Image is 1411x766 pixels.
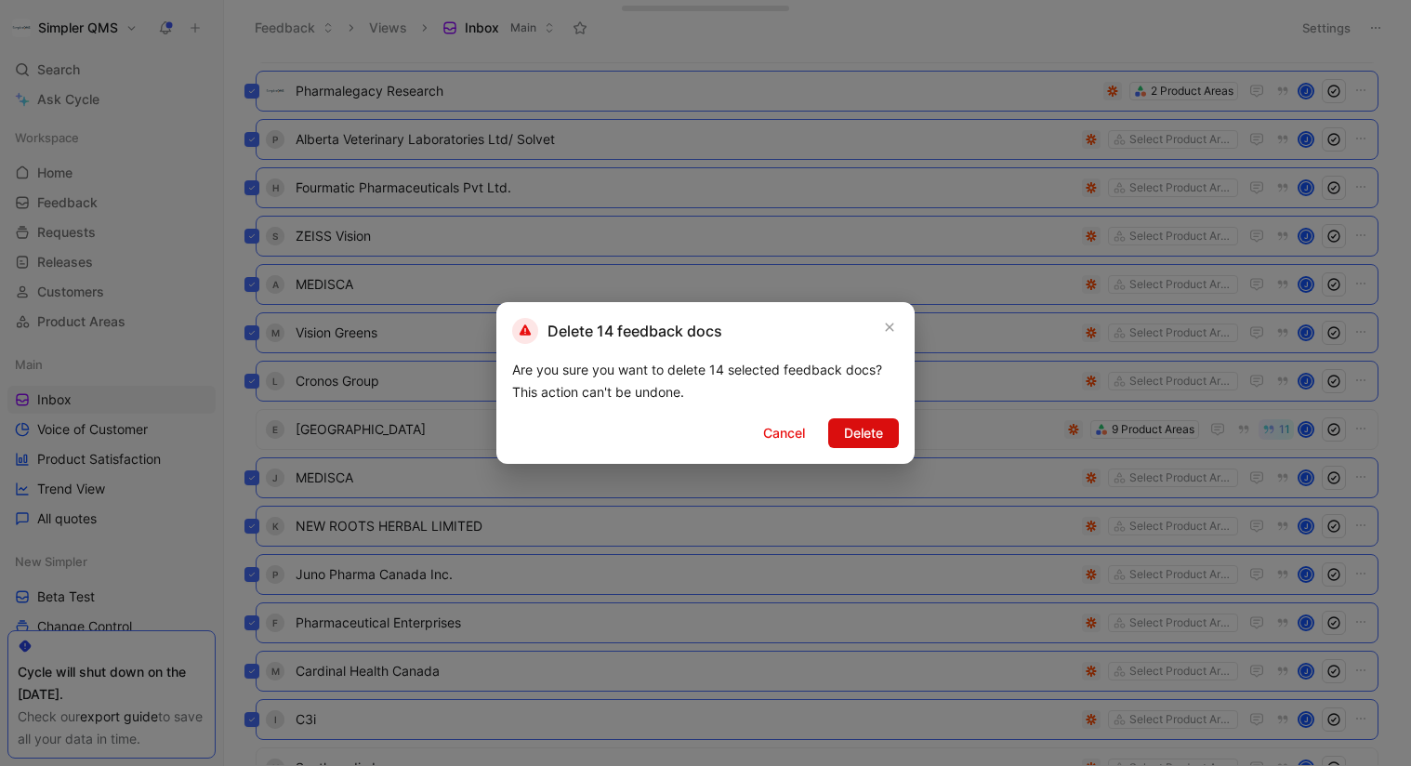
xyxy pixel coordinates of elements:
[512,359,899,403] div: Are you sure you want to delete 14 selected feedback docs? This action can't be undone.
[828,418,899,448] button: Delete
[844,422,883,444] span: Delete
[747,418,821,448] button: Cancel
[512,318,722,344] h2: Delete 14 feedback docs
[763,422,805,444] span: Cancel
